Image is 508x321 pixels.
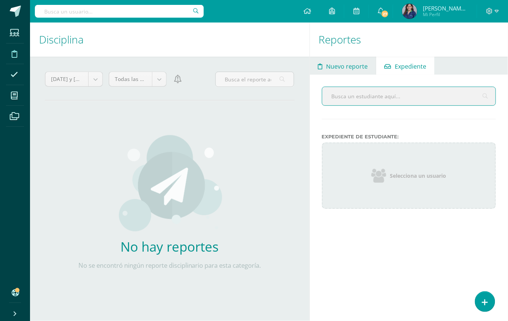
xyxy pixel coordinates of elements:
[322,87,496,105] input: Busca un estudiante aquí...
[59,238,280,255] h2: No hay reportes
[402,4,417,19] img: db8d0f3a3f1a4186aed9c51f0b41ee79.png
[326,57,368,75] span: Nuevo reporte
[423,11,468,18] span: Mi Perfil
[395,57,426,75] span: Expediente
[51,72,83,86] span: [DATE] y [DATE]
[381,10,389,18] span: 27
[45,72,102,86] a: [DATE] y [DATE]
[390,172,446,179] span: Selecciona un usuario
[216,72,294,87] input: Busca el reporte aquí
[371,168,386,183] img: users_icon.png
[39,22,301,57] h1: Disciplina
[115,72,146,86] span: Todas las categorías
[35,5,204,18] input: Busca un usuario...
[423,4,468,12] span: [PERSON_NAME][MEDICAL_DATA]
[319,22,499,57] h1: Reportes
[376,57,434,75] a: Expediente
[322,134,496,139] label: Expediente de Estudiante:
[109,72,166,86] a: Todas las categorías
[310,57,376,75] a: Nuevo reporte
[117,134,223,232] img: activities.png
[59,261,280,270] p: No se encontró ningún reporte disciplinario para esta categoría.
